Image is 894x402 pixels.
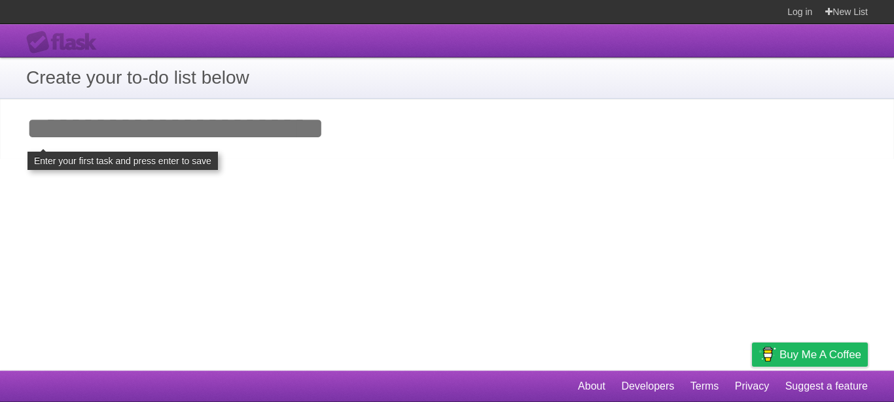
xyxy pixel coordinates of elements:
a: Suggest a feature [785,374,868,399]
img: Buy me a coffee [759,343,776,365]
a: Buy me a coffee [752,343,868,367]
a: Privacy [735,374,769,399]
span: Buy me a coffee [779,343,861,366]
a: About [578,374,605,399]
a: Developers [621,374,674,399]
a: Terms [690,374,719,399]
div: Flask [26,31,105,54]
h1: Create your to-do list below [26,64,868,92]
